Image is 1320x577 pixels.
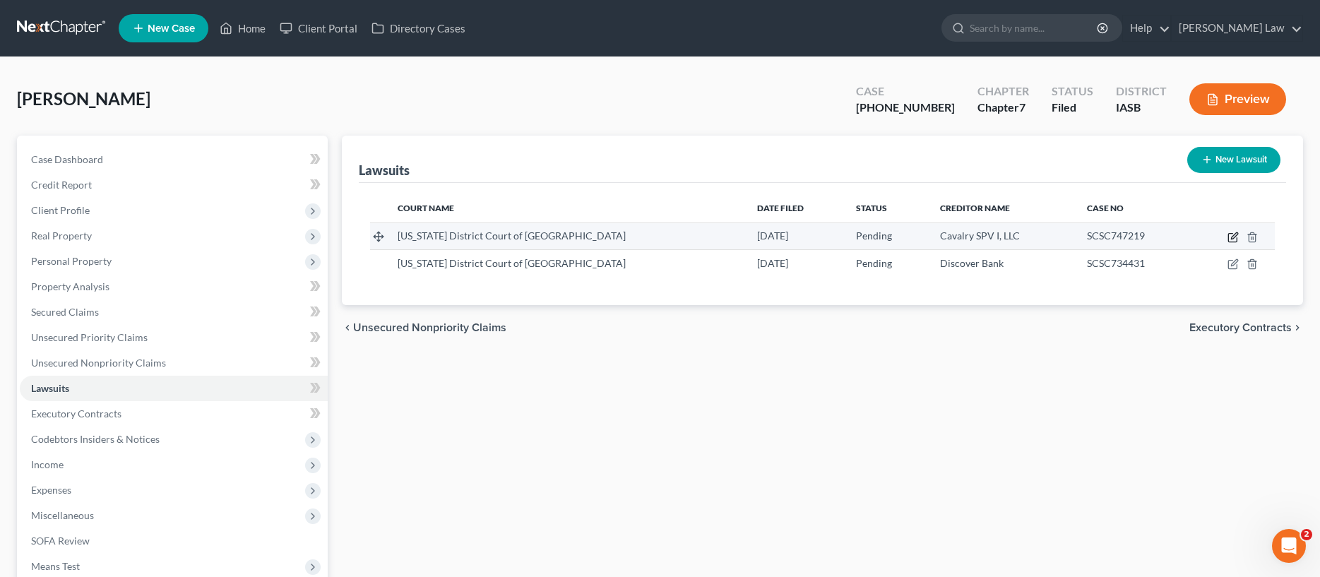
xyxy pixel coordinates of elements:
a: Lawsuits [20,376,328,401]
div: [PHONE_NUMBER] [856,100,955,116]
span: New Case [148,23,195,34]
span: Cavalry SPV I, LLC [940,230,1020,242]
span: 2 [1301,529,1312,540]
span: Unsecured Priority Claims [31,331,148,343]
span: [DATE] [757,230,788,242]
span: Real Property [31,230,92,242]
span: Discover Bank [940,257,1004,269]
span: Creditor Name [940,203,1010,213]
a: Unsecured Priority Claims [20,325,328,350]
span: Date Filed [757,203,804,213]
a: Case Dashboard [20,147,328,172]
span: [US_STATE] District Court of [GEOGRAPHIC_DATA] [398,230,626,242]
span: Means Test [31,560,80,572]
div: Filed [1052,100,1093,116]
a: Directory Cases [364,16,472,41]
a: Credit Report [20,172,328,198]
span: Miscellaneous [31,509,94,521]
div: IASB [1116,100,1167,116]
span: Income [31,458,64,470]
span: Lawsuits [31,382,69,394]
span: Client Profile [31,204,90,216]
a: Secured Claims [20,299,328,325]
a: Unsecured Nonpriority Claims [20,350,328,376]
span: Expenses [31,484,71,496]
div: Lawsuits [359,162,410,179]
span: [US_STATE] District Court of [GEOGRAPHIC_DATA] [398,257,626,269]
i: chevron_right [1292,322,1303,333]
span: Status [856,203,887,213]
span: Codebtors Insiders & Notices [31,433,160,445]
a: Help [1123,16,1170,41]
span: Court Name [398,203,454,213]
a: [PERSON_NAME] Law [1172,16,1302,41]
a: Client Portal [273,16,364,41]
button: chevron_left Unsecured Nonpriority Claims [342,322,506,333]
span: Pending [856,257,892,269]
span: [PERSON_NAME] [17,88,150,109]
input: Search by name... [970,15,1099,41]
a: Executory Contracts [20,401,328,427]
span: Personal Property [31,255,112,267]
div: District [1116,83,1167,100]
span: [DATE] [757,257,788,269]
span: 7 [1019,100,1025,114]
iframe: Intercom live chat [1272,529,1306,563]
span: Executory Contracts [1189,322,1292,333]
span: SCSC734431 [1087,257,1145,269]
a: SOFA Review [20,528,328,554]
span: Executory Contracts [31,408,121,420]
a: Property Analysis [20,274,328,299]
i: chevron_left [342,322,353,333]
span: Pending [856,230,892,242]
span: Unsecured Nonpriority Claims [31,357,166,369]
button: Executory Contracts chevron_right [1189,322,1303,333]
span: Case No [1087,203,1124,213]
div: Chapter [977,83,1029,100]
span: Credit Report [31,179,92,191]
button: Preview [1189,83,1286,115]
div: Status [1052,83,1093,100]
button: New Lawsuit [1187,147,1280,173]
span: Case Dashboard [31,153,103,165]
span: Secured Claims [31,306,99,318]
span: SOFA Review [31,535,90,547]
span: SCSC747219 [1087,230,1145,242]
div: Chapter [977,100,1029,116]
span: Property Analysis [31,280,109,292]
div: Case [856,83,955,100]
span: Unsecured Nonpriority Claims [353,322,506,333]
a: Home [213,16,273,41]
